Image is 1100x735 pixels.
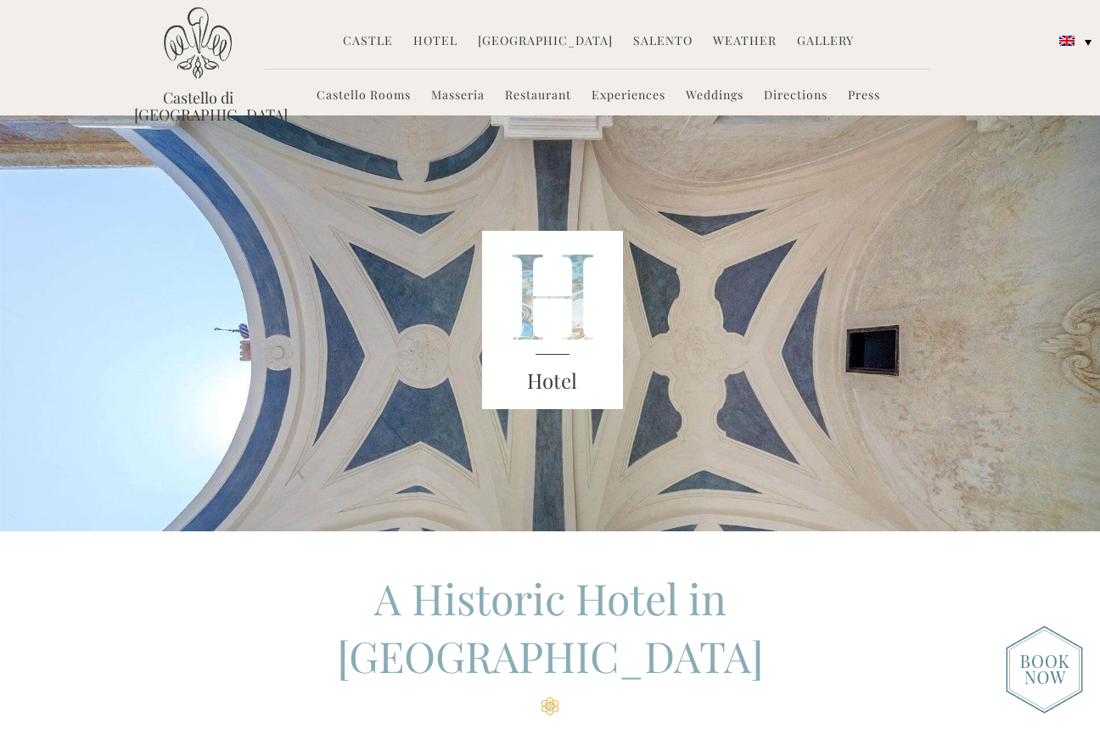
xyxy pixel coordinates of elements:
[478,32,613,52] a: [GEOGRAPHIC_DATA]
[343,32,393,52] a: Castle
[413,32,457,52] a: Hotel
[764,87,828,106] a: Directions
[633,32,693,52] a: Salento
[713,32,777,52] a: Weather
[431,87,485,106] a: Masseria
[592,87,665,106] a: Experiences
[1006,626,1083,714] img: new-booknow.png
[797,32,854,52] a: Gallery
[317,87,411,106] a: Castello Rooms
[164,7,232,79] img: Castello di Ugento
[848,87,880,106] a: Press
[134,89,261,123] a: Castello di [GEOGRAPHIC_DATA]
[505,87,571,106] a: Restaurant
[1059,36,1075,46] img: English
[204,569,897,715] h2: A Historic Hotel in [GEOGRAPHIC_DATA]
[482,366,623,396] h3: Hotel
[482,231,623,409] img: castello_header_block.png
[686,87,744,106] a: Weddings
